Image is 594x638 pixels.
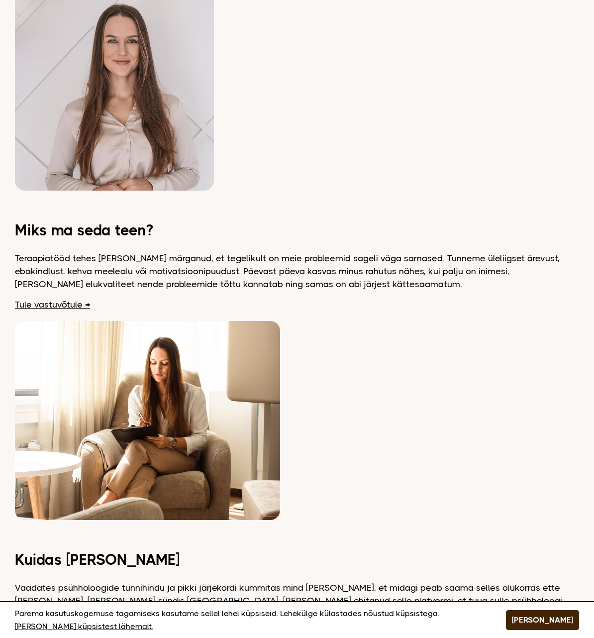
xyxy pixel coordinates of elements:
[15,224,579,237] h2: Miks ma seda teen?
[15,553,579,566] h2: Kuidas [PERSON_NAME]
[15,321,280,520] img: Dagmar tegemas seansi ajal märkmeid
[15,298,90,311] a: Tule vastuvõtule
[15,607,481,633] p: Parema kasutuskogemuse tagamiseks kasutame sellel lehel küpsiseid. Lehekülge külastades nõustud k...
[15,620,153,633] a: [PERSON_NAME] küpsistest lähemalt.
[15,581,579,633] p: Vaadates psühholoogide tunnihindu ja pikki järjekordi kummitas mind [PERSON_NAME], et midagi peab...
[506,610,579,630] button: [PERSON_NAME]
[15,252,579,291] p: Teraapiatööd tehes [PERSON_NAME] märganud, et tegelikult on meie probleemid sageli väga sarnased....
